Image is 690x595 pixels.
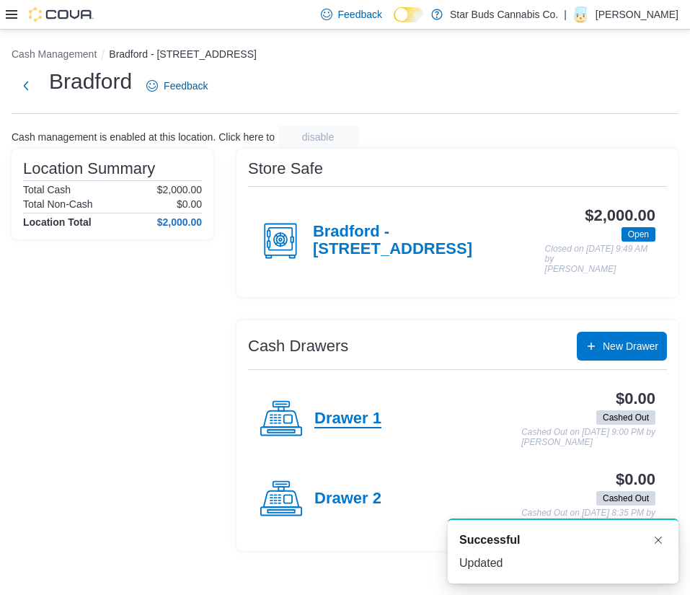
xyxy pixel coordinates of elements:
p: Cash management is enabled at this location. Click here to [12,131,275,143]
span: disable [302,130,334,144]
div: Updated [459,555,667,572]
p: $0.00 [177,198,202,210]
h3: Cash Drawers [248,338,348,355]
button: Cash Management [12,48,97,60]
h3: $0.00 [616,471,655,488]
button: Next [12,71,40,100]
nav: An example of EuiBreadcrumbs [12,47,678,64]
p: [PERSON_NAME] [596,6,678,23]
button: New Drawer [577,332,667,361]
h6: Total Non-Cash [23,198,93,210]
p: Star Buds Cannabis Co. [450,6,558,23]
p: Closed on [DATE] 9:49 AM by [PERSON_NAME] [545,244,655,274]
button: Bradford - [STREET_ADDRESS] [109,48,257,60]
img: Cova [29,7,94,22]
span: Cashed Out [603,411,649,424]
h3: $0.00 [616,390,655,407]
h4: Location Total [23,216,92,228]
div: Daniel Swadron [572,6,590,23]
span: Feedback [338,7,382,22]
button: disable [278,125,358,149]
h1: Bradford [49,67,132,96]
div: Notification [459,532,667,549]
span: Open [628,228,649,241]
h4: Bradford - [STREET_ADDRESS] [313,223,545,259]
span: Cashed Out [596,410,655,425]
span: Successful [459,532,520,549]
h3: Store Safe [248,160,323,177]
p: | [564,6,567,23]
h3: $2,000.00 [585,207,655,224]
a: Feedback [141,71,213,100]
p: $2,000.00 [157,184,202,195]
h4: Drawer 1 [314,410,381,428]
span: Dark Mode [394,22,394,23]
h4: $2,000.00 [157,216,202,228]
span: Feedback [164,79,208,93]
h4: Drawer 2 [314,490,381,508]
span: New Drawer [603,339,658,353]
span: Open [622,227,655,242]
span: Cashed Out [603,492,649,505]
button: Dismiss toast [650,532,667,549]
p: Cashed Out on [DATE] 9:00 PM by [PERSON_NAME] [521,428,655,447]
h6: Total Cash [23,184,71,195]
h3: Location Summary [23,160,155,177]
input: Dark Mode [394,7,424,22]
span: Cashed Out [596,491,655,506]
